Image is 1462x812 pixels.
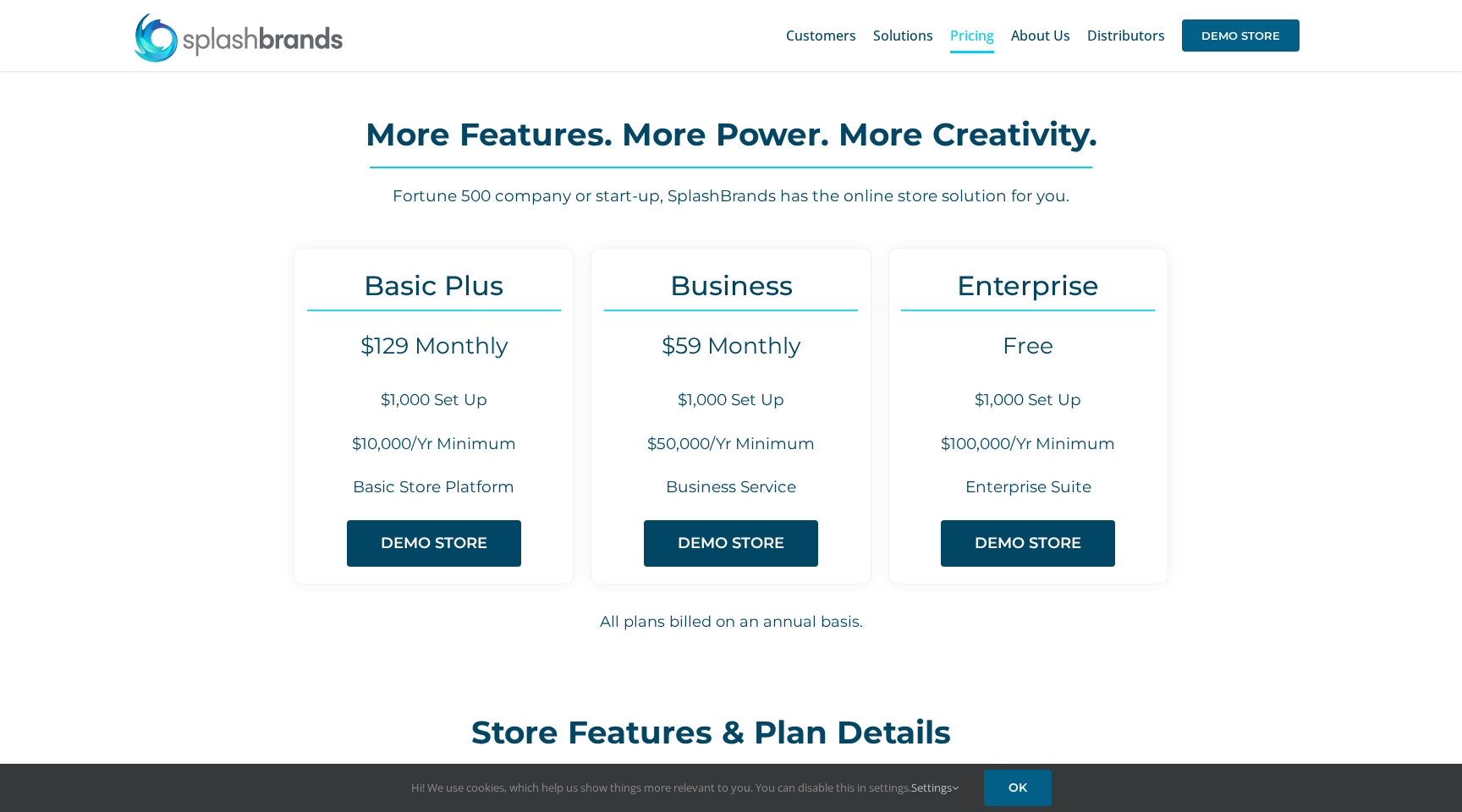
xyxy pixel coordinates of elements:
h6: $1,000 Set Up [889,389,1168,412]
h6: All plans billed on an annual basis. [139,611,1323,634]
h2: More Features. More Power. More Creativity. [139,118,1323,151]
h4: $129 Monthly [294,332,573,359]
span: Customers [786,29,856,42]
h3: Basic Plus [294,270,573,301]
h3: Business [591,270,870,301]
nav: Main Menu Sticky [786,8,1300,63]
h6: Business Service [591,476,870,499]
h4: Free [889,332,1168,359]
a: Settings [911,780,959,795]
h6: $10,000/Yr Minimum [294,433,573,456]
a: DEMO STORE [347,520,521,567]
img: SplashBrands.com Logo [133,12,344,63]
h3: Enterprise [889,270,1168,301]
h6: Basic Store Platform [294,476,573,499]
span: About Us [1011,29,1070,42]
a: Customers [786,8,856,63]
span: Distributors [1087,29,1165,42]
a: Pricing [950,8,994,63]
a: DEMO STORE [941,520,1115,567]
span: DEMO STORE [1182,19,1300,52]
h6: Fortune 500 company or start-up, SplashBrands has the online store solution for you. [139,185,1323,208]
h6: Enterprise Suite [889,476,1168,499]
a: Distributors [1087,8,1165,63]
span: DEMO STORE [678,535,784,552]
a: DEMO STORE [1182,8,1300,63]
h6: $100,000/Yr Minimum [889,433,1168,456]
span: Solutions [873,29,933,42]
h2: Store Features & Plan Details [471,716,991,749]
span: Pricing [950,29,994,42]
h6: $50,000/Yr Minimum [591,433,870,456]
span: DEMO STORE [975,535,1081,552]
h6: $1,000 Set Up [591,389,870,412]
a: OK [984,770,1052,806]
span: Hi! We use cookies, which help us show things more relevant to you. You can disable this in setti... [411,780,959,795]
span: DEMO STORE [381,535,487,552]
h6: $1,000 Set Up [294,389,573,412]
h4: $59 Monthly [591,332,870,359]
a: DEMO STORE [644,520,818,567]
